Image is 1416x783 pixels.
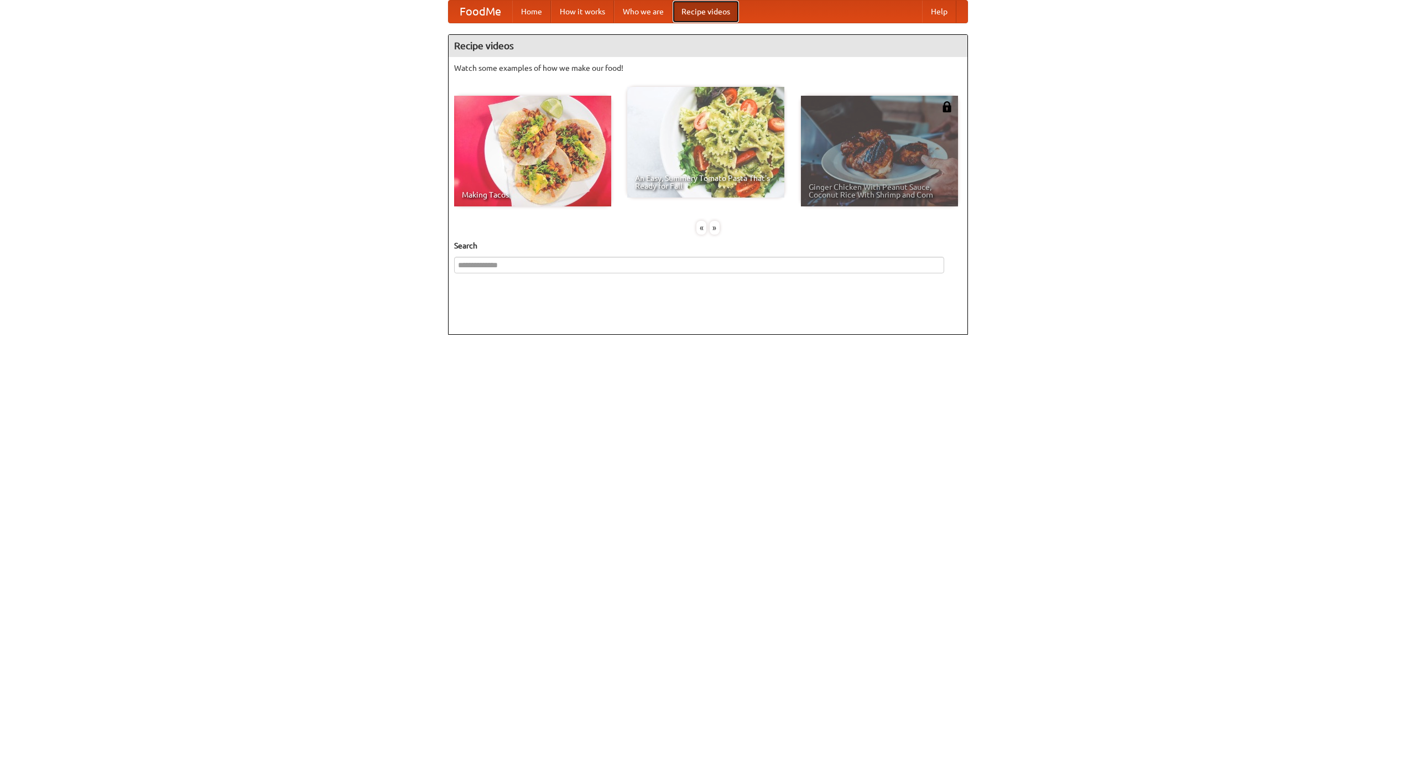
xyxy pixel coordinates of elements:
a: Help [922,1,956,23]
a: Making Tacos [454,96,611,206]
a: Recipe videos [673,1,739,23]
div: » [710,221,720,235]
a: Home [512,1,551,23]
p: Watch some examples of how we make our food! [454,63,962,74]
a: An Easy, Summery Tomato Pasta That's Ready for Fall [627,87,784,198]
div: « [696,221,706,235]
span: Making Tacos [462,191,603,199]
h5: Search [454,240,962,251]
span: An Easy, Summery Tomato Pasta That's Ready for Fall [635,174,777,190]
a: How it works [551,1,614,23]
h4: Recipe videos [449,35,967,57]
img: 483408.png [941,101,952,112]
a: FoodMe [449,1,512,23]
a: Who we are [614,1,673,23]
